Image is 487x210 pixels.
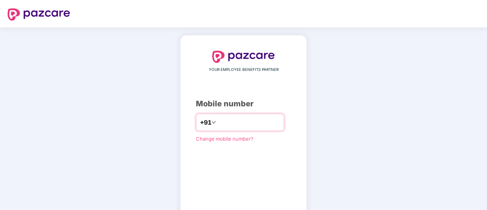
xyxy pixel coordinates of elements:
div: Mobile number [196,98,291,110]
img: logo [212,51,275,63]
span: down [211,120,216,125]
img: logo [8,8,70,21]
span: YOUR EMPLOYEE BENEFITS PARTNER [209,67,279,73]
span: +91 [200,118,211,127]
a: Change mobile number? [196,136,253,142]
